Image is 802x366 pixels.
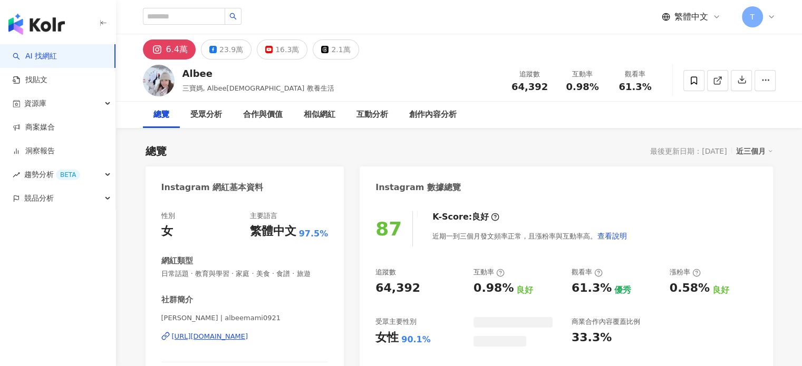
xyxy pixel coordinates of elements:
div: 16.3萬 [275,42,299,57]
div: 64,392 [375,280,420,296]
div: Instagram 網紅基本資料 [161,182,264,193]
span: 趨勢分析 [24,163,80,186]
span: 資源庫 [24,92,46,115]
div: 觀看率 [572,268,603,277]
div: 總覽 [146,144,167,159]
a: 商案媒合 [13,122,55,133]
span: [PERSON_NAME] | albeemami0921 [161,313,328,323]
div: 性別 [161,211,175,221]
div: 女性 [375,330,399,346]
div: BETA [56,170,80,180]
div: 90.1% [401,334,431,345]
a: 找貼文 [13,75,47,85]
button: 23.9萬 [201,39,252,60]
div: 87 [375,218,402,240]
div: Instagram 數據總覽 [375,182,461,193]
div: 總覽 [153,108,169,121]
button: 2.1萬 [313,39,359,60]
a: searchAI 找網紅 [13,51,57,62]
div: 2.1萬 [331,42,350,57]
div: 主要語言 [250,211,277,221]
button: 查看說明 [597,225,627,246]
div: 6.4萬 [166,42,188,57]
div: 商業合作內容覆蓋比例 [572,317,640,327]
span: 繁體中文 [674,11,708,23]
img: logo [8,14,65,35]
div: 相似網紅 [304,108,335,121]
div: 互動率 [563,69,603,80]
div: 近期一到三個月發文頻率正常，且漲粉率與互動率高。 [432,225,627,246]
div: 創作內容分析 [409,108,457,121]
span: T [750,11,755,23]
span: 64,392 [511,81,548,92]
div: 61.3% [572,280,612,296]
div: 受眾分析 [190,108,222,121]
div: 0.58% [670,280,710,296]
span: 查看說明 [597,232,627,240]
div: K-Score : [432,211,499,223]
span: 三寶媽, Albee[DEMOGRAPHIC_DATA] 教養生活 [182,84,334,92]
div: 追蹤數 [510,69,550,80]
div: 良好 [712,284,729,296]
div: 受眾主要性別 [375,317,417,327]
div: 優秀 [614,284,631,296]
div: 23.9萬 [219,42,243,57]
span: 61.3% [619,82,651,92]
div: 社群簡介 [161,294,193,305]
div: 最後更新日期：[DATE] [650,147,727,155]
span: 日常話題 · 教育與學習 · 家庭 · 美食 · 食譜 · 旅遊 [161,269,328,279]
span: search [229,13,237,20]
span: 競品分析 [24,186,54,210]
div: 追蹤數 [375,268,396,277]
button: 16.3萬 [257,39,307,60]
div: Albee [182,67,334,80]
a: 洞察報告 [13,146,55,156]
div: 合作與價值 [243,108,283,121]
div: 繁體中文 [250,223,296,240]
div: 良好 [472,211,489,223]
a: [URL][DOMAIN_NAME] [161,332,328,341]
div: 互動率 [474,268,505,277]
div: 漲粉率 [670,268,701,277]
span: 97.5% [299,228,328,240]
span: 0.98% [566,82,598,92]
div: 0.98% [474,280,514,296]
div: 良好 [516,284,533,296]
span: rise [13,171,20,179]
div: 互動分析 [356,108,388,121]
div: 近三個月 [736,144,773,158]
div: 33.3% [572,330,612,346]
img: KOL Avatar [143,65,175,96]
div: 觀看率 [615,69,655,80]
div: 網紅類型 [161,255,193,266]
div: [URL][DOMAIN_NAME] [172,332,248,341]
div: 女 [161,223,173,240]
button: 6.4萬 [143,39,196,60]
